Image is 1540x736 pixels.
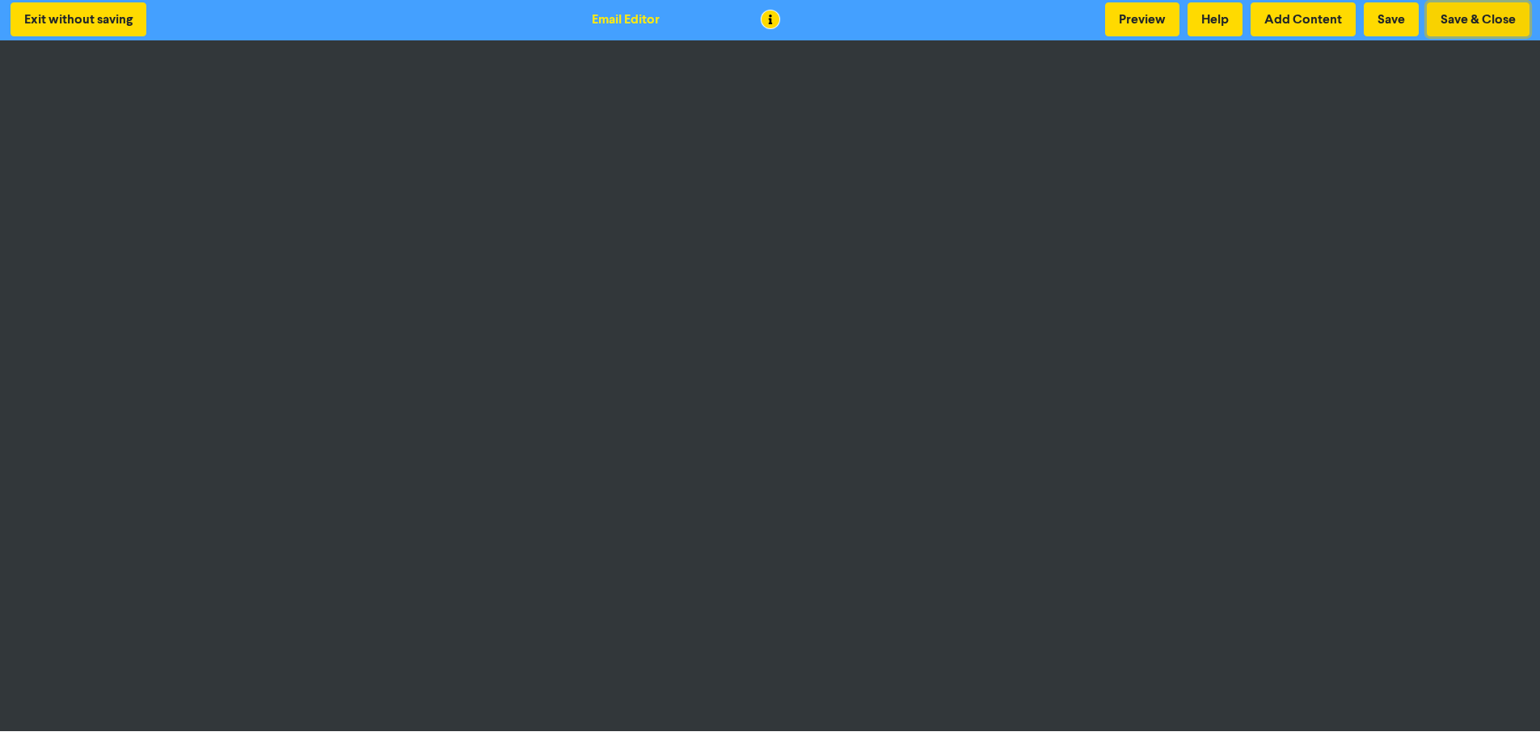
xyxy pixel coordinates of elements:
button: Save & Close [1427,2,1529,36]
button: Add Content [1251,2,1356,36]
button: Save [1364,2,1419,36]
div: Email Editor [592,10,660,29]
button: Exit without saving [11,2,146,36]
button: Help [1188,2,1243,36]
button: Preview [1105,2,1179,36]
